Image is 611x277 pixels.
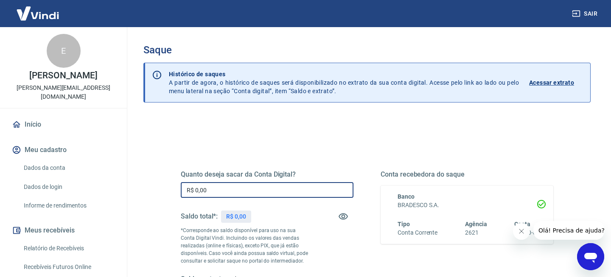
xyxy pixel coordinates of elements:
[577,243,604,270] iframe: Botão para abrir a janela de mensagens
[20,178,117,196] a: Dados de login
[514,221,530,227] span: Conta
[5,6,71,13] span: Olá! Precisa de ajuda?
[226,212,246,221] p: R$ 0,00
[20,197,117,214] a: Informe de rendimentos
[465,221,487,227] span: Agência
[143,44,591,56] h3: Saque
[169,70,519,95] p: A partir de agora, o histórico de saques será disponibilizado no extrato da sua conta digital. Ac...
[29,71,97,80] p: [PERSON_NAME]
[570,6,601,22] button: Sair
[181,170,353,179] h5: Quanto deseja sacar da Conta Digital?
[529,78,574,87] p: Acessar extrato
[20,159,117,177] a: Dados da conta
[465,228,487,237] h6: 2621
[7,83,120,101] p: [PERSON_NAME][EMAIL_ADDRESS][DOMAIN_NAME]
[533,221,604,240] iframe: Mensagem da empresa
[513,223,530,240] iframe: Fechar mensagem
[181,212,218,221] h5: Saldo total*:
[20,240,117,257] a: Relatório de Recebíveis
[529,70,583,95] a: Acessar extrato
[169,70,519,78] p: Histórico de saques
[10,221,117,240] button: Meus recebíveis
[381,170,553,179] h5: Conta recebedora do saque
[10,0,65,26] img: Vindi
[10,115,117,134] a: Início
[10,141,117,159] button: Meu cadastro
[20,258,117,276] a: Recebíveis Futuros Online
[398,193,415,200] span: Banco
[398,201,536,210] h6: BRADESCO S.A.
[47,34,81,68] div: E
[181,227,310,265] p: *Corresponde ao saldo disponível para uso na sua Conta Digital Vindi. Incluindo os valores das ve...
[398,228,437,237] h6: Conta Corrente
[398,221,410,227] span: Tipo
